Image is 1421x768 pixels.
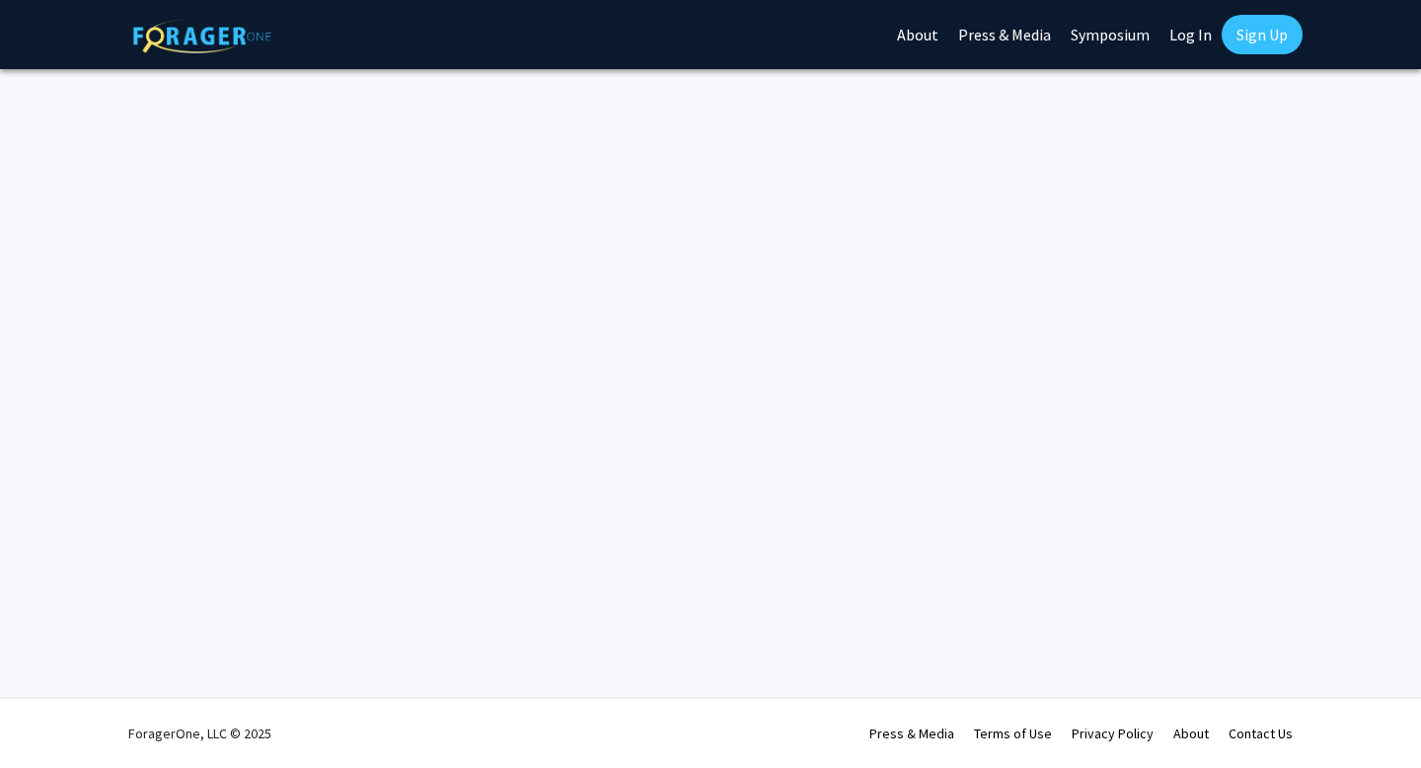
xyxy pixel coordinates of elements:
img: ForagerOne Logo [133,19,271,53]
a: Press & Media [869,725,954,742]
a: Sign Up [1222,15,1303,54]
a: Terms of Use [974,725,1052,742]
a: Contact Us [1229,725,1293,742]
div: ForagerOne, LLC © 2025 [128,699,271,768]
a: Privacy Policy [1072,725,1154,742]
a: About [1173,725,1209,742]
